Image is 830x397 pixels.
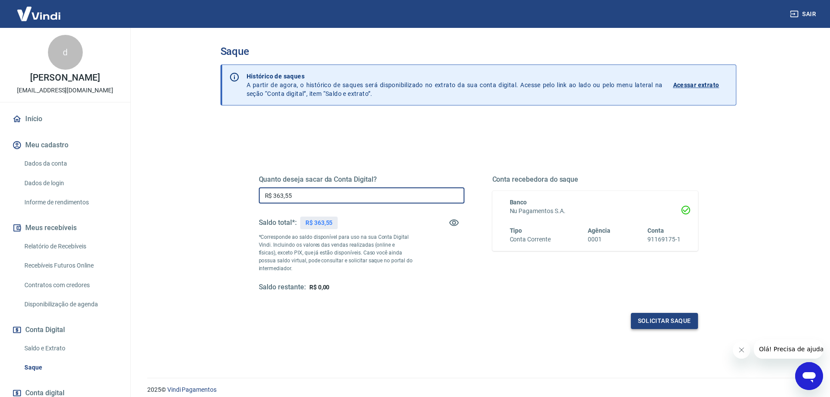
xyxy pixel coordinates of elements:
h5: Saldo restante: [259,283,306,292]
div: d [48,35,83,70]
h3: Saque [220,45,736,58]
span: Conta [647,227,664,234]
h5: Quanto deseja sacar da Conta Digital? [259,175,464,184]
p: A partir de agora, o histórico de saques será disponibilizado no extrato da sua conta digital. Ac... [247,72,663,98]
h6: 0001 [588,235,610,244]
button: Solicitar saque [631,313,698,329]
button: Meu cadastro [10,136,120,155]
iframe: Mensagem da empresa [754,339,823,359]
h5: Saldo total*: [259,218,297,227]
h6: 91169175-1 [647,235,681,244]
a: Saque [21,359,120,377]
span: Banco [510,199,527,206]
h6: Conta Corrente [510,235,551,244]
a: Informe de rendimentos [21,193,120,211]
img: Vindi [10,0,67,27]
span: Olá! Precisa de ajuda? [5,6,73,13]
p: [EMAIL_ADDRESS][DOMAIN_NAME] [17,86,113,95]
p: Histórico de saques [247,72,663,81]
a: Saldo e Extrato [21,339,120,357]
a: Disponibilização de agenda [21,295,120,313]
a: Acessar extrato [673,72,729,98]
span: Tipo [510,227,522,234]
button: Conta Digital [10,320,120,339]
button: Meus recebíveis [10,218,120,238]
a: Contratos com credores [21,276,120,294]
p: 2025 © [147,385,809,394]
iframe: Botão para abrir a janela de mensagens [795,362,823,390]
iframe: Fechar mensagem [733,341,750,359]
h5: Conta recebedora do saque [492,175,698,184]
button: Sair [788,6,820,22]
p: *Corresponde ao saldo disponível para uso na sua Conta Digital Vindi. Incluindo os valores das ve... [259,233,413,272]
h6: Nu Pagamentos S.A. [510,207,681,216]
a: Relatório de Recebíveis [21,238,120,255]
span: Agência [588,227,610,234]
span: R$ 0,00 [309,284,330,291]
a: Dados de login [21,174,120,192]
p: [PERSON_NAME] [30,73,100,82]
p: Acessar extrato [673,81,719,89]
p: R$ 363,55 [305,218,333,227]
a: Recebíveis Futuros Online [21,257,120,275]
a: Dados da conta [21,155,120,173]
a: Início [10,109,120,129]
a: Vindi Pagamentos [167,386,217,393]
